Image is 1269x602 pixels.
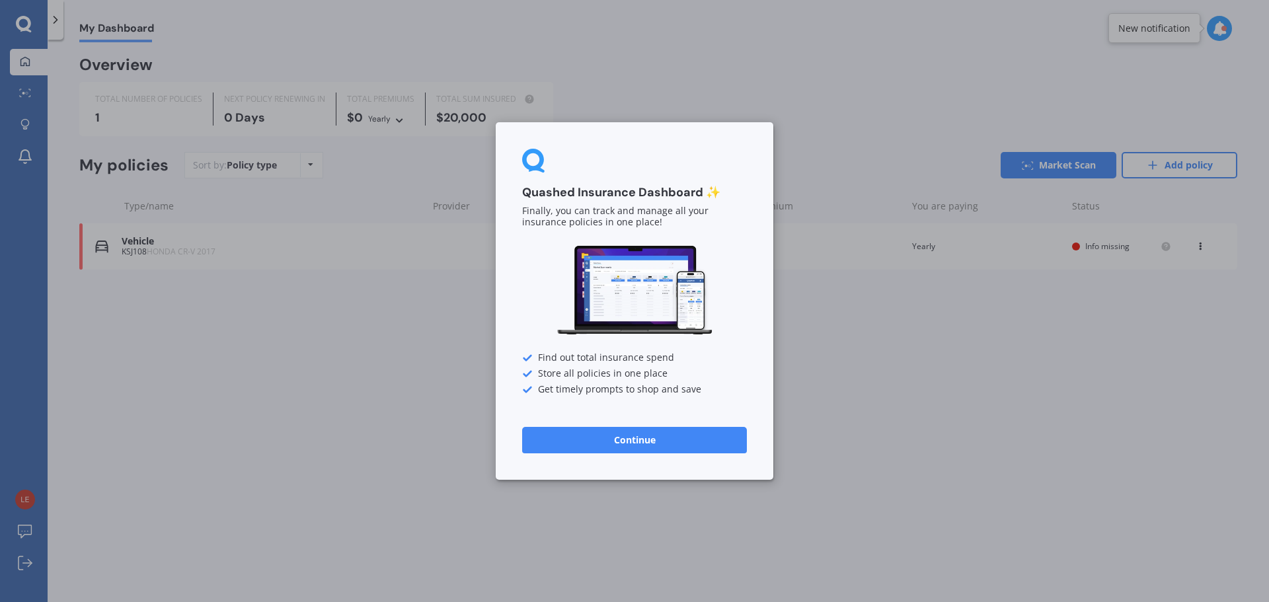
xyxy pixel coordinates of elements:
[522,369,747,379] div: Store all policies in one place
[522,206,747,229] p: Finally, you can track and manage all your insurance policies in one place!
[522,185,747,200] h3: Quashed Insurance Dashboard ✨
[555,244,714,337] img: Dashboard
[522,427,747,453] button: Continue
[522,385,747,395] div: Get timely prompts to shop and save
[522,353,747,363] div: Find out total insurance spend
